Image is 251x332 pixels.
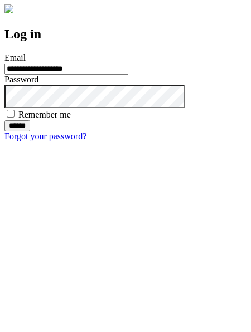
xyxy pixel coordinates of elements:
label: Email [4,53,26,62]
label: Password [4,75,38,84]
img: logo-4e3dc11c47720685a147b03b5a06dd966a58ff35d612b21f08c02c0306f2b779.png [4,4,13,13]
label: Remember me [18,110,71,119]
h2: Log in [4,27,247,42]
a: Forgot your password? [4,131,86,141]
